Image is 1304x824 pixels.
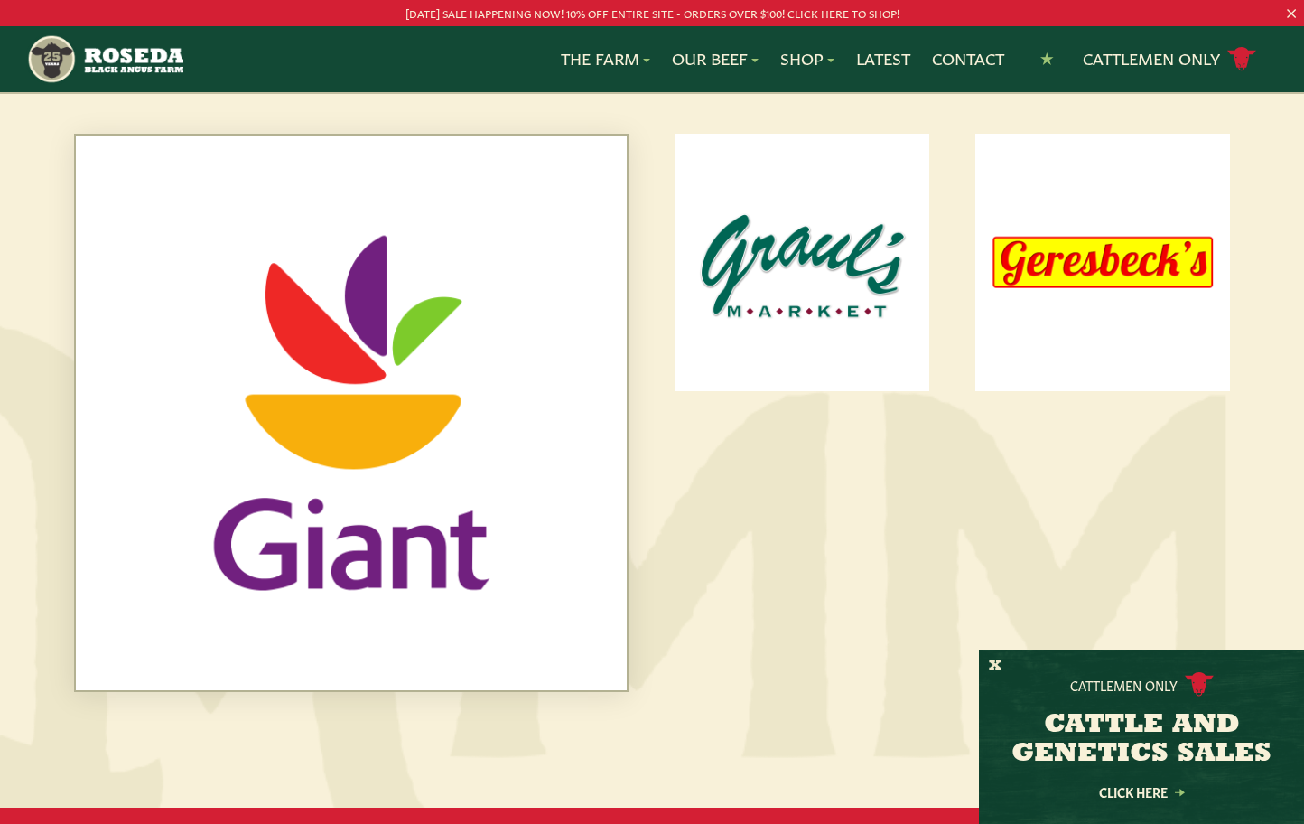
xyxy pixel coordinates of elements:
[65,4,1239,23] p: [DATE] SALE HAPPENING NOW! 10% OFF ENTIRE SITE - ORDERS OVER $100! CLICK HERE TO SHOP!
[780,47,834,70] a: Shop
[677,136,928,390] img: Logo
[1060,786,1223,798] a: Click Here
[26,33,183,85] img: https://roseda.com/wp-content/uploads/2021/05/roseda-25-header.png
[975,134,1230,392] a: Logo
[675,134,930,392] a: Logo
[74,134,629,692] a: Logo
[561,47,650,70] a: The Farm
[1070,676,1178,694] p: Cattlemen Only
[26,26,1278,92] nav: Main Navigation
[1185,672,1214,697] img: cattle-icon.svg
[932,47,1004,70] a: Contact
[76,136,627,690] img: Logo
[1001,711,1281,769] h3: CATTLE AND GENETICS SALES
[1083,43,1256,75] a: Cattlemen Only
[977,136,1228,390] img: Logo
[672,47,759,70] a: Our Beef
[989,657,1001,676] button: X
[856,47,910,70] a: Latest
